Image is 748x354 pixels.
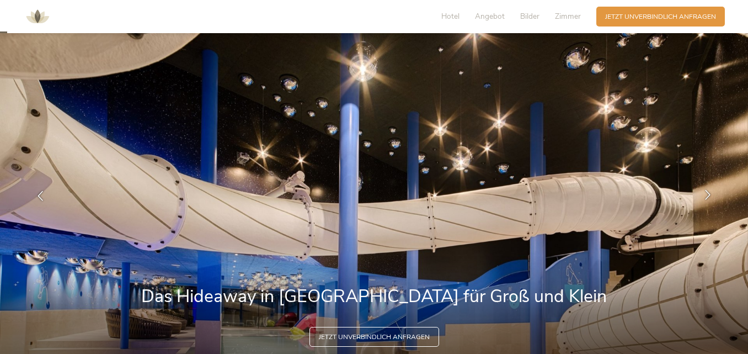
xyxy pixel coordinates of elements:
[441,11,460,22] span: Hotel
[475,11,505,22] span: Angebot
[555,11,581,22] span: Zimmer
[319,332,430,342] span: Jetzt unverbindlich anfragen
[520,11,539,22] span: Bilder
[21,13,54,19] a: AMONTI & LUNARIS Wellnessresort
[605,12,716,22] span: Jetzt unverbindlich anfragen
